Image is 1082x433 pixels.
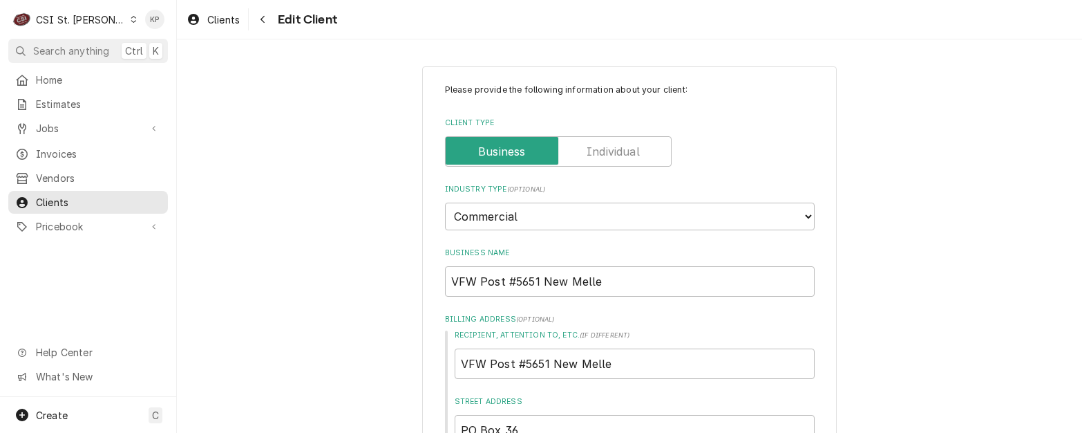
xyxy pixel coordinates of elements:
span: Invoices [36,147,161,161]
button: Search anythingCtrlK [8,39,168,63]
span: Vendors [36,171,161,185]
a: Estimates [8,93,168,116]
a: Go to Pricebook [8,215,168,238]
span: Home [36,73,161,87]
div: CSI St. Louis's Avatar [12,10,32,29]
a: Invoices [8,142,168,165]
div: Kym Parson's Avatar [145,10,164,29]
span: Search anything [33,44,109,58]
span: ( optional ) [507,185,546,193]
label: Business Name [445,248,815,259]
a: Go to Help Center [8,341,168,364]
a: Home [8,68,168,91]
span: Ctrl [125,44,143,58]
label: Client Type [445,118,815,129]
span: C [152,408,159,423]
span: Estimates [36,97,161,111]
div: C [12,10,32,29]
span: Clients [36,195,161,210]
div: Client Type [445,118,815,167]
a: Go to Jobs [8,117,168,140]
div: Industry Type [445,184,815,230]
p: Please provide the following information about your client: [445,84,815,96]
span: Clients [207,12,240,27]
label: Street Address [455,396,815,407]
span: ( optional ) [516,315,555,323]
span: K [153,44,159,58]
span: Jobs [36,121,140,136]
div: KP [145,10,164,29]
span: Edit Client [274,10,337,29]
div: Recipient, Attention To, etc. [455,330,815,379]
span: ( if different ) [580,331,629,339]
a: Clients [8,191,168,214]
div: CSI St. [PERSON_NAME] [36,12,126,27]
div: Business Name [445,248,815,297]
span: What's New [36,369,160,384]
span: Help Center [36,345,160,360]
label: Industry Type [445,184,815,195]
span: Pricebook [36,219,140,234]
label: Billing Address [445,314,815,325]
a: Vendors [8,167,168,190]
span: Create [36,409,68,421]
a: Go to What's New [8,365,168,388]
a: Clients [181,8,245,31]
button: Navigate back [251,8,274,30]
label: Recipient, Attention To, etc. [455,330,815,341]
